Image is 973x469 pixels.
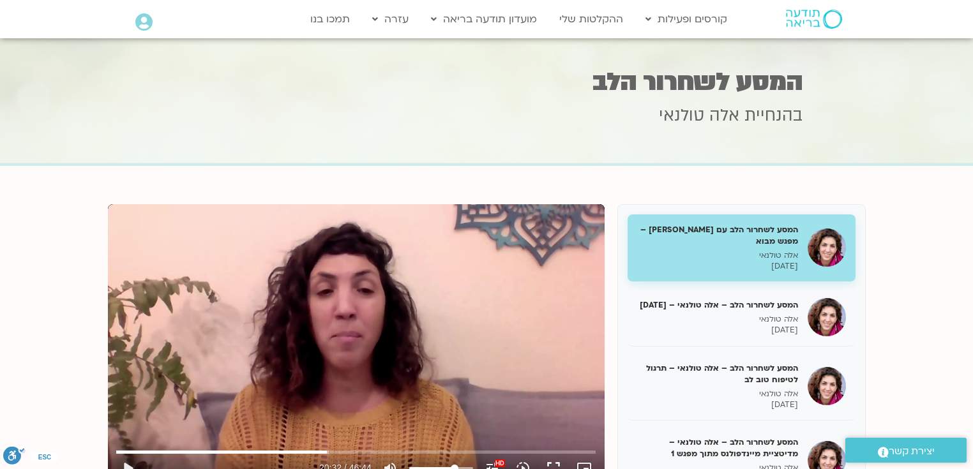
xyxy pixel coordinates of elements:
[304,7,356,31] a: תמכו בנו
[808,298,846,336] img: המסע לשחרור הלב – אלה טולנאי – 12/11/24
[744,104,803,127] span: בהנחיית
[808,228,846,267] img: המסע לשחרור הלב עם אלה טולנאי – מפגש מבוא
[366,7,415,31] a: עזרה
[637,314,798,325] p: אלה טולנאי
[639,7,734,31] a: קורסים ופעילות
[845,438,967,463] a: יצירת קשר
[637,299,798,311] h5: המסע לשחרור הלב – אלה טולנאי – [DATE]
[637,325,798,336] p: [DATE]
[170,70,803,94] h1: המסע לשחרור הלב
[637,224,798,247] h5: המסע לשחרור הלב עם [PERSON_NAME] – מפגש מבוא
[889,443,935,460] span: יצירת קשר
[637,261,798,272] p: [DATE]
[637,362,798,385] h5: המסע לשחרור הלב – אלה טולנאי – תרגול לטיפוח טוב לב
[553,7,630,31] a: ההקלטות שלי
[637,250,798,261] p: אלה טולנאי
[637,436,798,459] h5: המסע לשחרור הלב – אלה טולנאי – מדיטציית מיינדפולנס מתוך מפגש 1
[425,7,543,31] a: מועדון תודעה בריאה
[637,389,798,399] p: אלה טולנאי
[808,367,846,405] img: המסע לשחרור הלב – אלה טולנאי – תרגול לטיפוח טוב לב
[637,399,798,410] p: [DATE]
[786,10,842,29] img: תודעה בריאה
